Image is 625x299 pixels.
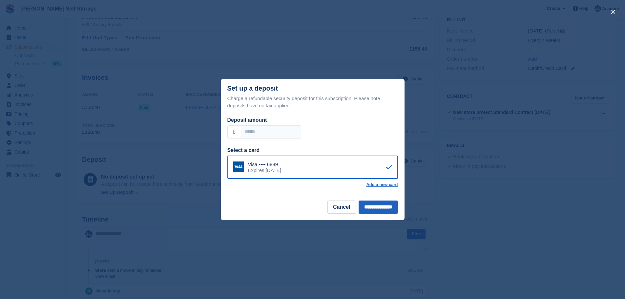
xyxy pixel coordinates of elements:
div: Expires [DATE] [248,167,281,173]
div: Visa •••• 6889 [248,161,281,167]
div: Set up a deposit [227,85,278,92]
button: close [608,7,618,17]
button: Cancel [327,201,356,214]
p: Charge a refundable security deposit for this subscription. Please note deposits have no tax appl... [227,95,398,110]
label: Deposit amount [227,117,267,123]
div: Select a card [227,146,398,154]
img: Visa Logo [233,161,244,172]
a: Add a new card [366,182,398,187]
